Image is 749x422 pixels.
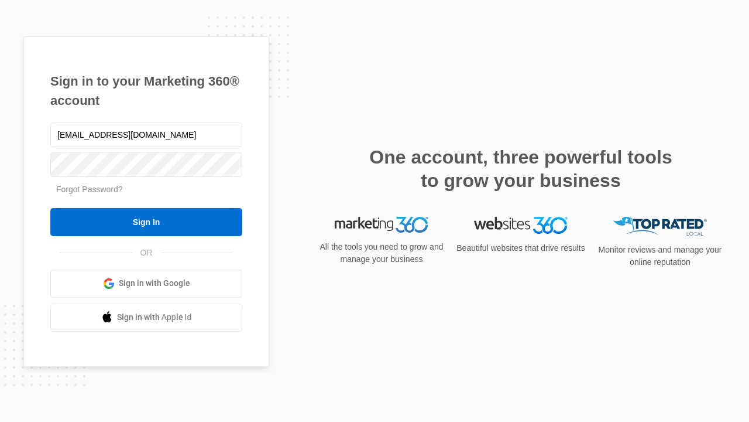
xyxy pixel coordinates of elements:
[455,242,586,254] p: Beautiful websites that drive results
[50,72,242,110] h1: Sign in to your Marketing 360® account
[474,217,568,234] img: Websites 360
[119,277,190,290] span: Sign in with Google
[56,185,123,194] a: Forgot Password?
[117,311,192,324] span: Sign in with Apple Id
[613,217,707,236] img: Top Rated Local
[335,217,428,233] img: Marketing 360
[595,244,726,268] p: Monitor reviews and manage your online reputation
[132,247,161,259] span: OR
[50,270,242,298] a: Sign in with Google
[50,122,242,147] input: Email
[366,145,676,192] h2: One account, three powerful tools to grow your business
[50,208,242,236] input: Sign In
[316,241,447,266] p: All the tools you need to grow and manage your business
[50,304,242,332] a: Sign in with Apple Id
